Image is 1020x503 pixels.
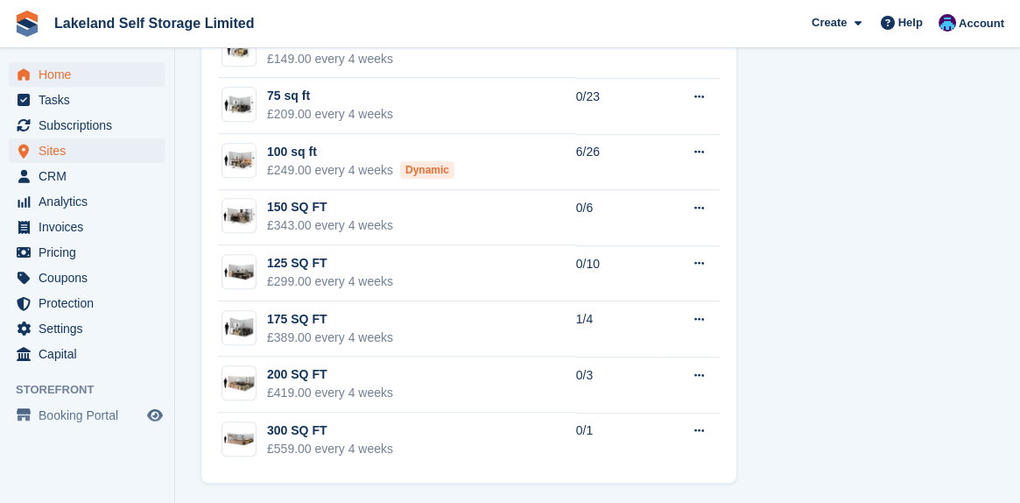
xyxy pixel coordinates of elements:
td: 6/26 [576,134,665,190]
div: £419.00 every 4 weeks [267,384,393,402]
span: Help [898,14,923,32]
td: 0/29 [576,23,665,79]
div: 150 SQ FT [267,198,393,216]
td: 0/23 [576,78,665,134]
a: menu [9,266,165,290]
span: CRM [39,164,144,188]
div: £249.00 every 4 weeks [267,161,454,180]
a: menu [9,189,165,214]
span: Settings [39,316,144,341]
img: David Dickson [939,14,956,32]
span: Subscriptions [39,113,144,138]
span: Invoices [39,215,144,239]
img: 300-sqft-unit.jpg [222,427,256,452]
span: Tasks [39,88,144,112]
a: menu [9,342,165,366]
div: 100 sq ft [267,143,454,161]
td: 0/10 [576,245,665,301]
div: 300 SQ FT [267,422,393,440]
span: Analytics [39,189,144,214]
div: £149.00 every 4 weeks [267,50,393,68]
img: stora-icon-8386f47178a22dfd0bd8f6a31ec36ba5ce8667c1dd55bd0f319d3a0aa187defe.svg [14,11,40,37]
img: 75-sqft-unit.jpg [222,315,256,340]
span: Booking Portal [39,403,144,428]
a: menu [9,62,165,87]
img: 75.jpg [222,92,256,117]
a: Lakeland Self Storage Limited [47,9,262,38]
td: 1/4 [576,301,665,358]
div: £559.00 every 4 weeks [267,440,393,458]
span: Home [39,62,144,87]
a: menu [9,403,165,428]
span: Pricing [39,240,144,265]
div: £209.00 every 4 weeks [267,105,393,124]
span: Protection [39,291,144,315]
div: 200 SQ FT [267,365,393,384]
div: 125 SQ FT [267,254,393,273]
a: menu [9,164,165,188]
a: menu [9,113,165,138]
img: 50.jpg [222,36,256,61]
span: Account [959,15,1004,32]
div: £343.00 every 4 weeks [267,216,393,235]
span: Create [812,14,847,32]
a: menu [9,88,165,112]
a: menu [9,291,165,315]
div: 75 sq ft [267,87,393,105]
span: Sites [39,138,144,163]
img: 100.jpg [222,148,256,174]
img: 200-sqft-unit.jpg [222,371,256,396]
span: Coupons [39,266,144,290]
a: menu [9,240,165,265]
a: menu [9,138,165,163]
div: Dynamic [400,161,454,179]
span: Capital [39,342,144,366]
div: £389.00 every 4 weeks [267,329,393,347]
a: menu [9,316,165,341]
a: menu [9,215,165,239]
img: 125-sqft-unit.jpg [222,259,256,285]
td: 0/6 [576,190,665,246]
div: 175 SQ FT [267,310,393,329]
td: 0/3 [576,357,665,413]
img: 150.jpg [222,203,256,229]
span: Storefront [16,381,174,399]
td: 0/1 [576,413,665,468]
a: Preview store [144,405,165,426]
div: £299.00 every 4 weeks [267,273,393,291]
